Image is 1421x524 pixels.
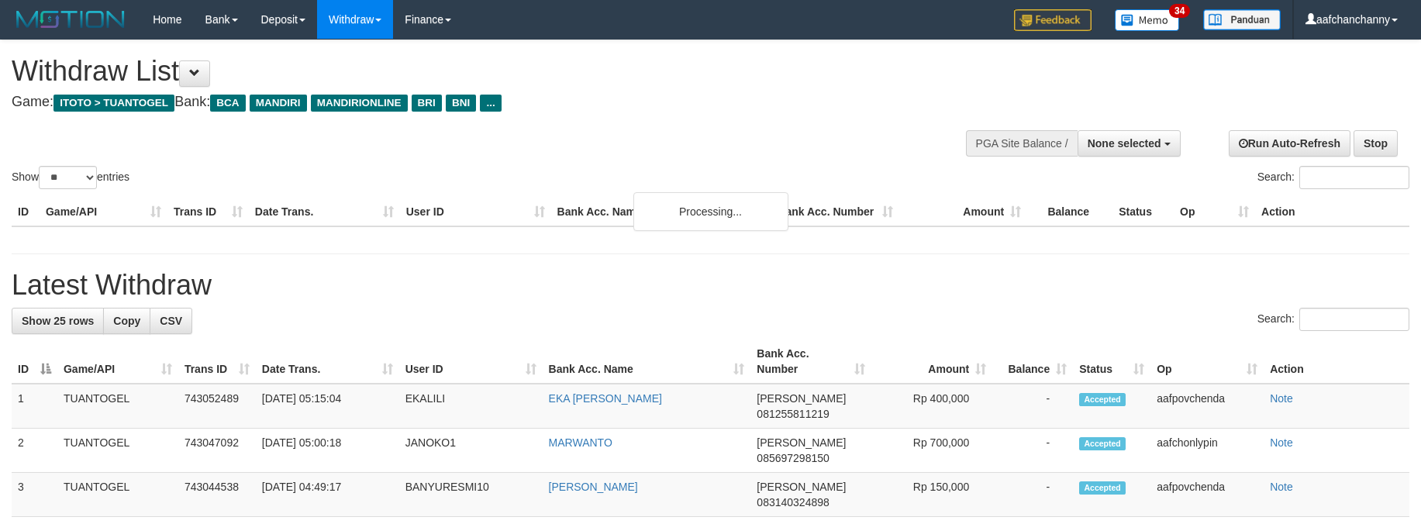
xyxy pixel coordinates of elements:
[1270,436,1293,449] a: Note
[1079,437,1126,450] span: Accepted
[1257,308,1409,331] label: Search:
[12,270,1409,301] h1: Latest Withdraw
[178,384,256,429] td: 743052489
[633,192,788,231] div: Processing...
[871,340,992,384] th: Amount: activate to sort column ascending
[1079,393,1126,406] span: Accepted
[12,340,57,384] th: ID: activate to sort column descending
[12,56,932,87] h1: Withdraw List
[57,384,178,429] td: TUANTOGEL
[1299,308,1409,331] input: Search:
[1115,9,1180,31] img: Button%20Memo.svg
[1073,340,1150,384] th: Status: activate to sort column ascending
[256,429,399,473] td: [DATE] 05:00:18
[1150,473,1264,517] td: aafpovchenda
[1174,198,1255,226] th: Op
[871,473,992,517] td: Rp 150,000
[1299,166,1409,189] input: Search:
[757,452,829,464] span: Copy 085697298150 to clipboard
[992,473,1073,517] td: -
[12,308,104,334] a: Show 25 rows
[40,198,167,226] th: Game/API
[757,408,829,420] span: Copy 081255811219 to clipboard
[1150,340,1264,384] th: Op: activate to sort column ascending
[992,340,1073,384] th: Balance: activate to sort column ascending
[549,392,662,405] a: EKA [PERSON_NAME]
[549,436,612,449] a: MARWANTO
[160,315,182,327] span: CSV
[992,384,1073,429] td: -
[1257,166,1409,189] label: Search:
[57,340,178,384] th: Game/API: activate to sort column ascending
[1079,481,1126,495] span: Accepted
[1264,340,1409,384] th: Action
[480,95,501,112] span: ...
[757,392,846,405] span: [PERSON_NAME]
[1088,137,1161,150] span: None selected
[399,384,543,429] td: EKALILI
[1229,130,1350,157] a: Run Auto-Refresh
[178,473,256,517] td: 743044538
[757,436,846,449] span: [PERSON_NAME]
[399,473,543,517] td: BANYURESMI10
[1150,384,1264,429] td: aafpovchenda
[1354,130,1398,157] a: Stop
[256,384,399,429] td: [DATE] 05:15:04
[399,429,543,473] td: JANOKO1
[399,340,543,384] th: User ID: activate to sort column ascending
[446,95,476,112] span: BNI
[757,496,829,508] span: Copy 083140324898 to clipboard
[543,340,751,384] th: Bank Acc. Name: activate to sort column ascending
[1203,9,1281,30] img: panduan.png
[103,308,150,334] a: Copy
[12,8,129,31] img: MOTION_logo.png
[1150,429,1264,473] td: aafchonlypin
[57,429,178,473] td: TUANTOGEL
[771,198,899,226] th: Bank Acc. Number
[871,429,992,473] td: Rp 700,000
[22,315,94,327] span: Show 25 rows
[757,481,846,493] span: [PERSON_NAME]
[1270,392,1293,405] a: Note
[150,308,192,334] a: CSV
[12,198,40,226] th: ID
[178,429,256,473] td: 743047092
[1112,198,1174,226] th: Status
[1078,130,1181,157] button: None selected
[178,340,256,384] th: Trans ID: activate to sort column ascending
[412,95,442,112] span: BRI
[871,384,992,429] td: Rp 400,000
[256,340,399,384] th: Date Trans.: activate to sort column ascending
[1027,198,1112,226] th: Balance
[167,198,249,226] th: Trans ID
[1014,9,1092,31] img: Feedback.jpg
[12,429,57,473] td: 2
[1270,481,1293,493] a: Note
[53,95,174,112] span: ITOTO > TUANTOGEL
[12,473,57,517] td: 3
[992,429,1073,473] td: -
[12,166,129,189] label: Show entries
[400,198,551,226] th: User ID
[249,198,400,226] th: Date Trans.
[12,384,57,429] td: 1
[39,166,97,189] select: Showentries
[1255,198,1409,226] th: Action
[966,130,1078,157] div: PGA Site Balance /
[210,95,245,112] span: BCA
[113,315,140,327] span: Copy
[1169,4,1190,18] span: 34
[12,95,932,110] h4: Game: Bank:
[256,473,399,517] td: [DATE] 04:49:17
[549,481,638,493] a: [PERSON_NAME]
[551,198,772,226] th: Bank Acc. Name
[899,198,1027,226] th: Amount
[57,473,178,517] td: TUANTOGEL
[311,95,408,112] span: MANDIRIONLINE
[750,340,871,384] th: Bank Acc. Number: activate to sort column ascending
[250,95,307,112] span: MANDIRI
